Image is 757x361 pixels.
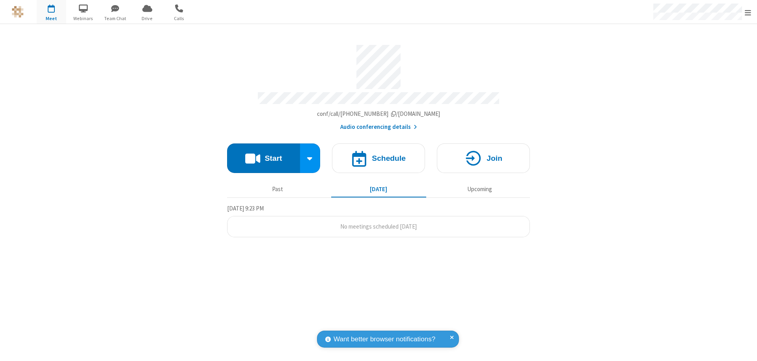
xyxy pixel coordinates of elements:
[340,223,417,230] span: No meetings scheduled [DATE]
[37,15,66,22] span: Meet
[331,182,426,197] button: [DATE]
[372,154,406,162] h4: Schedule
[487,154,502,162] h4: Join
[227,39,530,132] section: Account details
[164,15,194,22] span: Calls
[227,204,530,238] section: Today's Meetings
[69,15,98,22] span: Webinars
[227,205,264,212] span: [DATE] 9:23 PM
[317,110,440,119] button: Copy my meeting room linkCopy my meeting room link
[317,110,440,117] span: Copy my meeting room link
[432,182,527,197] button: Upcoming
[227,143,300,173] button: Start
[437,143,530,173] button: Join
[12,6,24,18] img: QA Selenium DO NOT DELETE OR CHANGE
[334,334,435,344] span: Want better browser notifications?
[101,15,130,22] span: Team Chat
[230,182,325,197] button: Past
[132,15,162,22] span: Drive
[265,154,282,162] h4: Start
[300,143,321,173] div: Start conference options
[332,143,425,173] button: Schedule
[340,123,417,132] button: Audio conferencing details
